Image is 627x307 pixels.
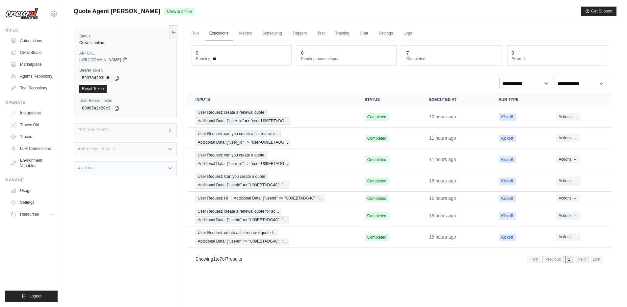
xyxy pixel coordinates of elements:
[8,47,58,58] a: Crew Studio
[196,173,268,180] span: User Request: Can you create a quote
[196,195,230,202] span: User Request: Hi
[79,34,171,39] label: Status
[8,209,58,220] button: Resources
[421,93,491,106] th: Executed at
[78,128,109,132] h3: Test Endpoints
[499,156,516,163] span: Kickoff
[196,109,267,116] span: User Request: create a renewal quote
[196,160,291,167] span: Additional Data: {"user_id" => "user-U09EBTADG…
[590,256,603,263] span: Last
[357,93,421,106] th: Status
[79,85,107,93] a: Reset Token
[556,233,579,241] button: Actions for execution
[8,143,58,154] a: LLM Connections
[8,83,58,93] a: Tool Repository
[499,234,516,241] span: Kickoff
[499,113,516,121] span: Kickoff
[196,130,281,137] span: User Request: can you create a flat renewal…
[188,27,203,40] a: Run
[196,109,349,125] a: View execution details for User Request
[331,27,353,40] a: Training
[8,35,58,46] a: Automations
[556,113,579,121] button: Actions for execution
[196,152,267,159] span: User Request: can you create a quote
[196,139,291,146] span: Additional Data: {"user_id" => "user-U09EBTADG…
[196,238,289,245] span: Additional Data: {"userid" => "U09EBTADG4C", "…
[220,256,222,262] span: 7
[429,114,456,119] time: September 22, 2025 at 23:39 PDT
[196,181,289,189] span: Additional Data: {"userid" => "U09EBTADG4C", "…
[365,156,389,163] span: Completed
[258,27,286,40] a: Scheduling
[528,256,603,263] nav: Pagination
[5,8,38,20] img: Logo
[556,212,579,220] button: Actions for execution
[8,185,58,196] a: Usage
[196,152,349,167] a: View execution details for User Request
[79,74,113,82] code: 59378d293bdb
[365,113,389,121] span: Completed
[226,256,228,262] span: 7
[499,177,516,185] span: Kickoff
[5,291,58,302] button: Logout
[429,157,456,162] time: September 22, 2025 at 22:53 PDT
[542,256,564,263] span: Previous
[429,178,456,183] time: September 22, 2025 at 17:47 PDT
[8,155,58,171] a: Environment Variables
[301,50,304,56] div: 0
[365,177,389,185] span: Completed
[196,208,349,224] a: View execution details for User Request
[575,256,589,263] span: Next
[79,105,113,112] code: 03d67a2c20c3
[406,50,409,56] div: 7
[581,7,616,16] button: Get Support
[556,134,579,142] button: Actions for execution
[8,108,58,118] a: Integrations
[499,135,516,142] span: Kickoff
[400,27,416,40] a: Logs
[429,196,456,201] time: September 22, 2025 at 17:37 PDT
[78,166,94,170] h3: Actions
[79,40,171,45] div: Crew is online
[556,177,579,185] button: Actions for execution
[79,51,171,56] label: API URL
[511,56,603,61] dt: Errored
[20,212,39,217] span: Resources
[491,93,548,106] th: Run Type
[406,56,498,61] dt: Completed
[188,93,357,106] th: Inputs
[365,135,389,142] span: Completed
[231,195,325,202] span: Additional Data: {"userid" => "U09EBTADG4C", "…
[528,256,541,263] span: First
[8,131,58,142] a: Traces
[78,147,115,151] h3: Additional Details
[8,197,58,208] a: Settings
[8,71,58,82] a: Agents Repository
[164,8,194,15] span: Crew is online
[429,234,456,240] time: September 22, 2025 at 16:25 PDT
[5,28,58,33] div: Build
[196,50,198,56] div: 0
[205,27,233,40] a: Executions
[79,57,121,62] span: [URL][DOMAIN_NAME]
[8,59,58,70] a: Marketplace
[235,27,256,40] a: Metrics
[365,212,389,220] span: Completed
[196,208,281,215] span: User Request: create a renewal quote for ac…
[556,155,579,163] button: Actions for execution
[213,256,216,262] span: 1
[196,256,242,262] p: Showing to of results
[511,50,514,56] div: 0
[74,7,160,16] span: Quote Agent [PERSON_NAME]
[188,93,611,267] section: Crew executions table
[289,27,311,40] a: Triggers
[365,234,389,241] span: Completed
[79,98,171,103] label: User Bearer Token
[556,194,579,202] button: Actions for execution
[365,195,389,202] span: Completed
[5,100,58,105] div: Operate
[196,173,349,189] a: View execution details for User Request
[594,275,627,307] iframe: Chat Widget
[429,213,456,218] time: September 22, 2025 at 16:30 PDT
